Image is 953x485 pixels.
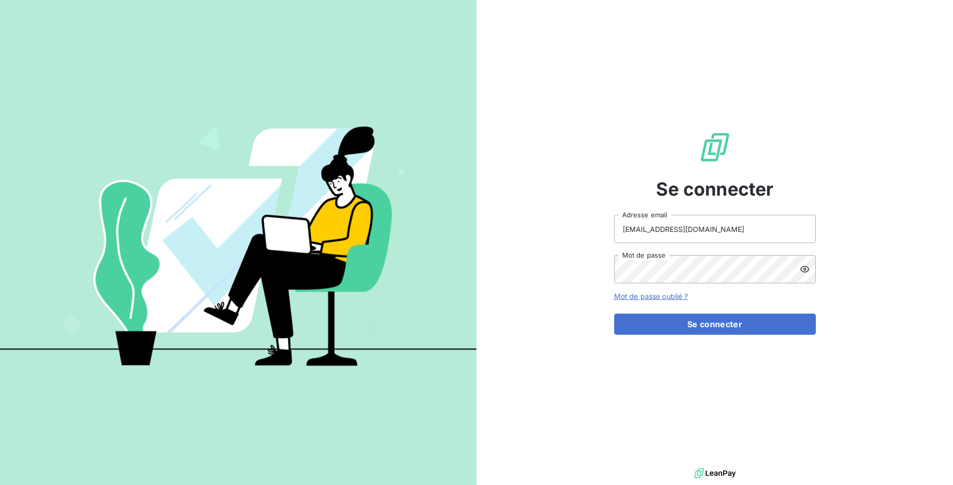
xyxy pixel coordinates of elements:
span: Se connecter [656,175,774,203]
a: Mot de passe oublié ? [614,292,688,300]
img: Logo LeanPay [699,131,731,163]
img: logo [694,466,736,481]
button: Se connecter [614,314,816,335]
input: placeholder [614,215,816,243]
